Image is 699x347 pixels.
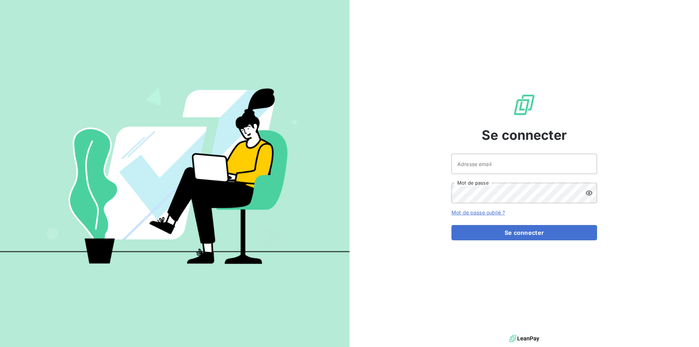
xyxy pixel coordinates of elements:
[509,333,539,344] img: logo
[451,154,597,174] input: placeholder
[482,125,567,145] span: Se connecter
[451,225,597,240] button: Se connecter
[513,93,536,117] img: Logo LeanPay
[451,209,505,216] a: Mot de passe oublié ?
